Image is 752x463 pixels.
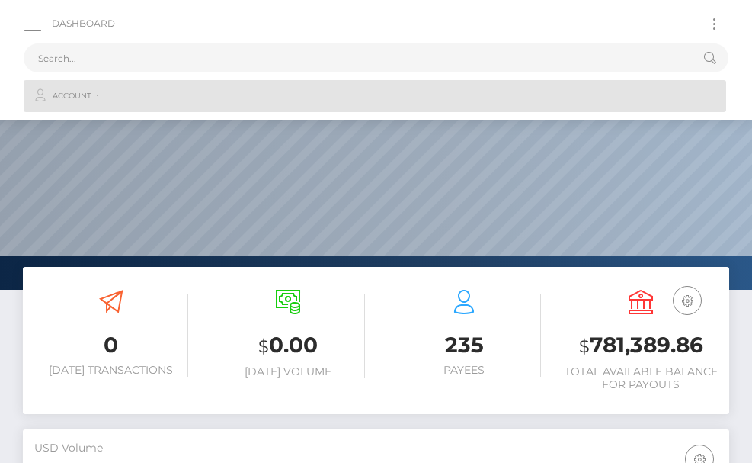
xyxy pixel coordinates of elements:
[211,330,365,362] h3: 0.00
[388,330,542,360] h3: 235
[34,364,188,377] h6: [DATE] Transactions
[52,8,115,40] a: Dashboard
[34,330,188,360] h3: 0
[564,330,718,362] h3: 781,389.86
[24,43,689,72] input: Search...
[34,441,718,456] h5: USD Volume
[53,89,91,103] span: Account
[258,336,269,357] small: $
[564,365,718,391] h6: Total Available Balance for Payouts
[579,336,590,357] small: $
[211,365,365,378] h6: [DATE] Volume
[388,364,542,377] h6: Payees
[700,14,728,34] button: Toggle navigation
